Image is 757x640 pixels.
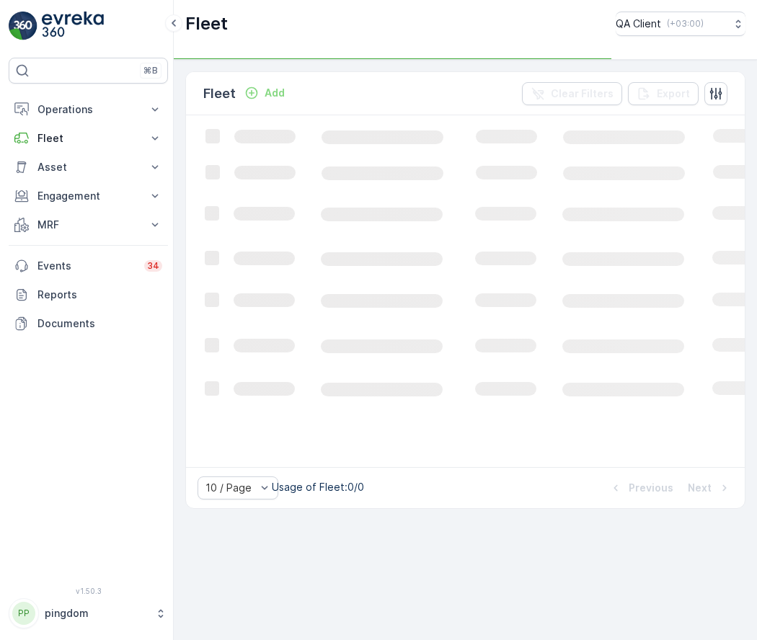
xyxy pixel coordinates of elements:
p: ( +03:00 ) [667,18,704,30]
button: PPpingdom [9,598,168,628]
p: Previous [629,481,673,495]
p: Events [37,259,136,273]
button: Asset [9,153,168,182]
p: ⌘B [143,65,158,76]
button: Add [239,84,291,102]
button: Operations [9,95,168,124]
img: logo [9,12,37,40]
a: Documents [9,309,168,338]
p: Add [265,86,285,100]
p: Operations [37,102,139,117]
p: Export [657,86,690,101]
button: Clear Filters [522,82,622,105]
button: QA Client(+03:00) [616,12,745,36]
p: QA Client [616,17,661,31]
a: Reports [9,280,168,309]
p: Usage of Fleet : 0/0 [272,480,364,494]
button: Next [686,479,733,497]
p: Reports [37,288,162,302]
p: 34 [147,260,159,272]
p: Next [688,481,712,495]
button: Engagement [9,182,168,210]
button: Previous [607,479,675,497]
p: Asset [37,160,139,174]
p: MRF [37,218,139,232]
p: Engagement [37,189,139,203]
span: v 1.50.3 [9,587,168,595]
img: logo_light-DOdMpM7g.png [42,12,104,40]
p: Clear Filters [551,86,614,101]
p: Fleet [37,131,139,146]
button: Fleet [9,124,168,153]
div: PP [12,602,35,625]
button: MRF [9,210,168,239]
p: Fleet [203,84,236,104]
p: pingdom [45,606,148,621]
p: Documents [37,316,162,331]
a: Events34 [9,252,168,280]
button: Export [628,82,699,105]
p: Fleet [185,12,228,35]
